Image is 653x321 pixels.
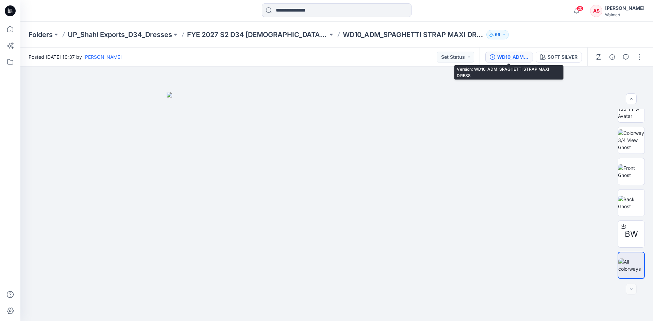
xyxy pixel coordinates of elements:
img: Back Ghost [618,196,644,210]
button: SOFT SILVER [536,52,582,63]
span: BW [625,228,638,240]
span: Posted [DATE] 10:37 by [29,53,122,60]
p: 66 [495,31,500,38]
a: UP_Shahi Exports_D34_Dresses [68,30,172,39]
img: Front Ghost [618,164,644,179]
div: AS [590,5,602,17]
button: Details [607,52,618,63]
div: WD10_ADM_SPAGHETTI STRAP MAXI DRESS [497,53,529,61]
a: [PERSON_NAME] [83,54,122,60]
button: 66 [486,30,509,39]
span: 20 [576,6,584,11]
p: WD10_ADM_SPAGHETTI STRAP MAXI DRESS [343,30,484,39]
img: 2024 Y 130 TT w Avatar [618,98,644,120]
a: FYE 2027 S2 D34 [DEMOGRAPHIC_DATA] Dresses - Shahi [187,30,328,39]
div: Walmart [605,12,644,17]
img: All colorways [618,258,644,272]
div: [PERSON_NAME] [605,4,644,12]
button: WD10_ADM_SPAGHETTI STRAP MAXI DRESS [485,52,533,63]
img: Colorway 3/4 View Ghost [618,129,644,151]
div: SOFT SILVER [548,53,577,61]
a: Folders [29,30,53,39]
